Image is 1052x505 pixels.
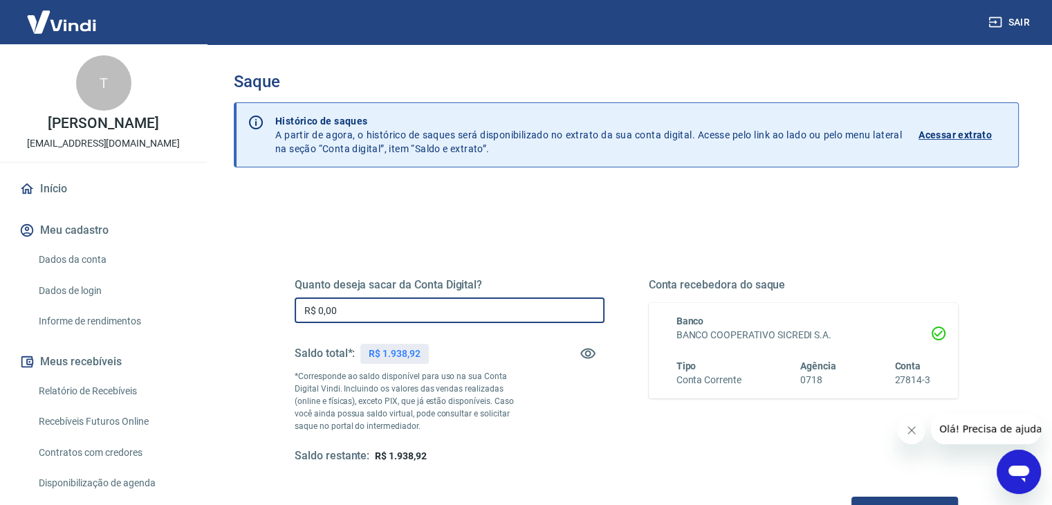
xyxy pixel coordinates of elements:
button: Meu cadastro [17,215,190,246]
iframe: Botão para abrir a janela de mensagens [997,450,1041,494]
span: Olá! Precisa de ajuda? [8,10,116,21]
iframe: Fechar mensagem [898,416,925,444]
button: Meus recebíveis [17,347,190,377]
span: Tipo [676,360,696,371]
h5: Saldo total*: [295,347,355,360]
span: R$ 1.938,92 [375,450,426,461]
a: Relatório de Recebíveis [33,377,190,405]
h6: 27814-3 [894,373,930,387]
p: R$ 1.938,92 [369,347,420,361]
h5: Quanto deseja sacar da Conta Digital? [295,278,605,292]
a: Acessar extrato [919,114,1007,156]
a: Dados da conta [33,246,190,274]
iframe: Mensagem da empresa [931,414,1041,444]
p: Acessar extrato [919,128,992,142]
h3: Saque [234,72,1019,91]
a: Recebíveis Futuros Online [33,407,190,436]
span: Conta [894,360,921,371]
a: Informe de rendimentos [33,307,190,336]
p: Histórico de saques [275,114,902,128]
h6: Conta Corrente [676,373,741,387]
a: Disponibilização de agenda [33,469,190,497]
h5: Conta recebedora do saque [649,278,959,292]
p: [PERSON_NAME] [48,116,158,131]
button: Sair [986,10,1035,35]
a: Dados de login [33,277,190,305]
a: Início [17,174,190,204]
p: [EMAIL_ADDRESS][DOMAIN_NAME] [27,136,180,151]
p: A partir de agora, o histórico de saques será disponibilizado no extrato da sua conta digital. Ac... [275,114,902,156]
span: Agência [800,360,836,371]
img: Vindi [17,1,107,43]
div: T [76,55,131,111]
h6: BANCO COOPERATIVO SICREDI S.A. [676,328,931,342]
span: Banco [676,315,704,327]
h5: Saldo restante: [295,449,369,463]
a: Contratos com credores [33,439,190,467]
p: *Corresponde ao saldo disponível para uso na sua Conta Digital Vindi. Incluindo os valores das ve... [295,370,527,432]
h6: 0718 [800,373,836,387]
